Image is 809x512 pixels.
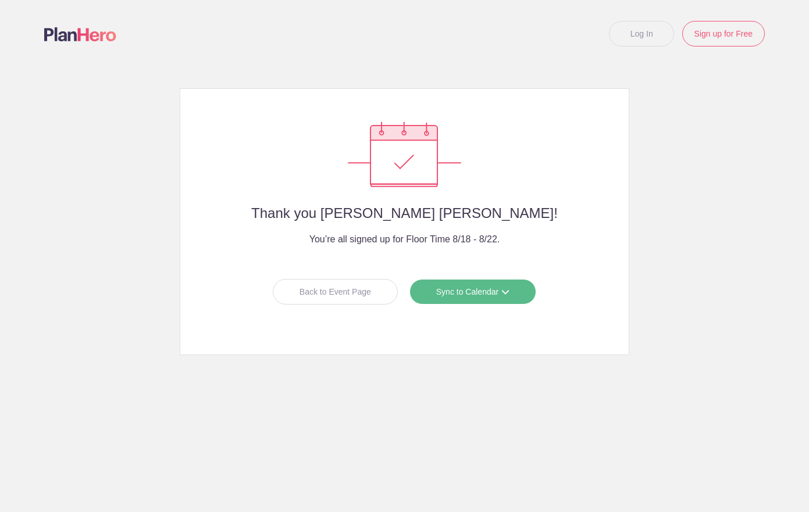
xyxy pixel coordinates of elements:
img: Logo main planhero [44,27,116,41]
a: Sign up for Free [682,21,765,46]
a: Sync to Calendar [409,279,536,305]
h4: You’re all signed up for Floor Time 8/18 - 8/22. [204,232,605,246]
h2: Thank you [PERSON_NAME] [PERSON_NAME]! [204,206,605,221]
a: Back to Event Page [273,279,398,305]
a: Log In [609,21,674,46]
img: Success confirmation [348,121,461,187]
